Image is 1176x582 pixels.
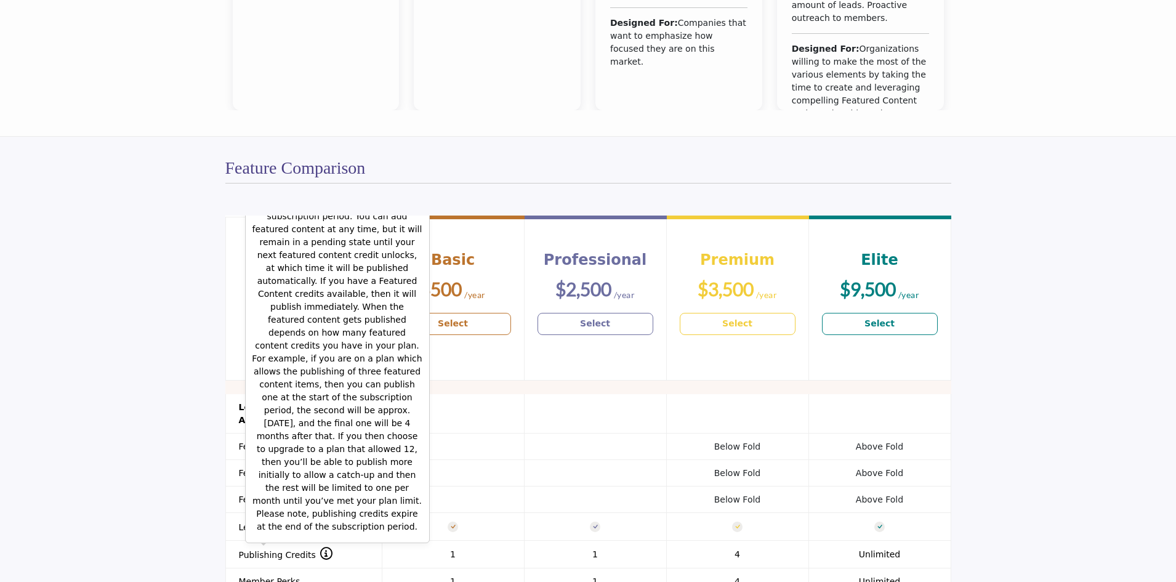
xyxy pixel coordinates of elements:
span: Above Fold [856,442,903,451]
div: Companies that want to emphasize how focused they are on this market. [610,17,747,68]
span: Above Fold [856,495,903,504]
span: Below Fold [714,468,760,478]
span: Below Fold [714,442,760,451]
th: Featured on Listings [225,487,382,513]
span: 4 [735,549,740,559]
span: Unlimited [859,549,900,559]
b: Designed For: [792,44,860,54]
span: Publishing Credits [239,550,332,560]
b: Designed For: [610,18,678,28]
span: Above Fold [856,468,903,478]
strong: Leaderboard & Advertising [239,402,311,425]
div: Organizations willing to make the most of the various elements by taking the time to create and l... [792,42,929,120]
p: Publishing of featured content is throttled over the course of the subscription period. You can a... [252,184,423,533]
span: Lead Generation [239,522,327,532]
span: 1 [592,549,598,559]
span: Below Fold [714,495,760,504]
th: Featured in Search Results [225,460,382,487]
th: Featured on Home Page [225,434,382,460]
h2: Feature Comparison [225,158,366,179]
span: 1 [450,549,456,559]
